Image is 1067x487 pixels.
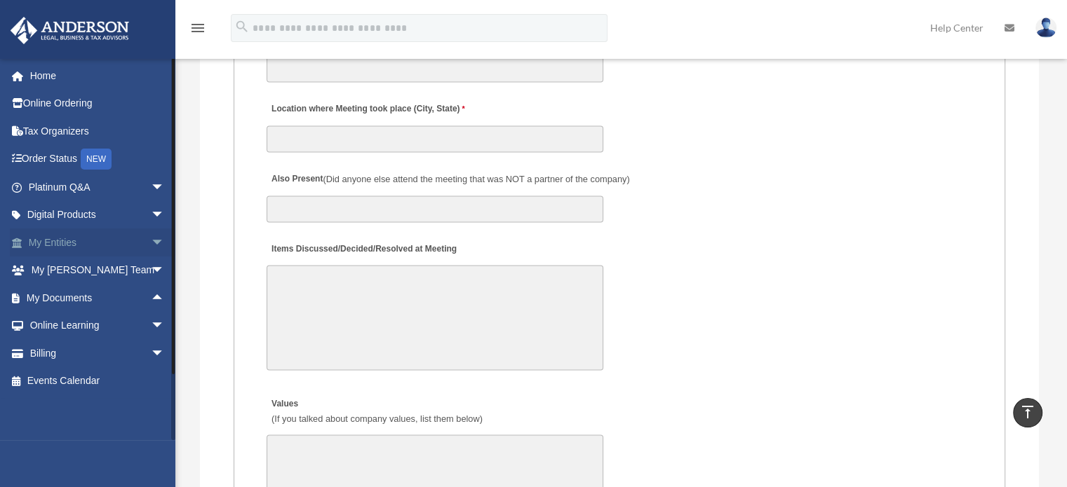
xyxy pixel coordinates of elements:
a: menu [189,25,206,36]
img: Anderson Advisors Platinum Portal [6,17,133,44]
a: My Documentsarrow_drop_up [10,284,186,312]
i: search [234,19,250,34]
a: Home [10,62,186,90]
label: Also Present [267,170,633,188]
label: Location where Meeting took place (City, State) [267,100,469,118]
a: Order StatusNEW [10,145,186,174]
a: My Entitiesarrow_drop_down [10,228,186,256]
a: Platinum Q&Aarrow_drop_down [10,173,186,201]
a: Online Ordering [10,90,186,118]
a: Billingarrow_drop_down [10,339,186,367]
span: arrow_drop_down [151,201,179,230]
span: arrow_drop_down [151,339,179,368]
a: vertical_align_top [1013,398,1042,427]
label: Items Discussed/Decided/Resolved at Meeting [267,240,460,259]
div: NEW [81,149,112,170]
span: arrow_drop_down [151,173,179,202]
a: Events Calendar [10,367,186,395]
a: Tax Organizers [10,117,186,145]
span: (Did anyone else attend the meeting that was NOT a partner of the company) [323,174,629,184]
span: (If you talked about company values, list them below) [271,413,483,423]
i: menu [189,20,206,36]
img: User Pic [1035,18,1056,38]
span: arrow_drop_down [151,312,179,341]
span: arrow_drop_up [151,284,179,313]
a: My [PERSON_NAME] Teamarrow_drop_down [10,256,186,284]
label: Values [267,394,486,427]
a: Online Learningarrow_drop_down [10,312,186,340]
a: Digital Productsarrow_drop_down [10,201,186,229]
span: arrow_drop_down [151,228,179,257]
span: arrow_drop_down [151,256,179,285]
i: vertical_align_top [1019,404,1036,420]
